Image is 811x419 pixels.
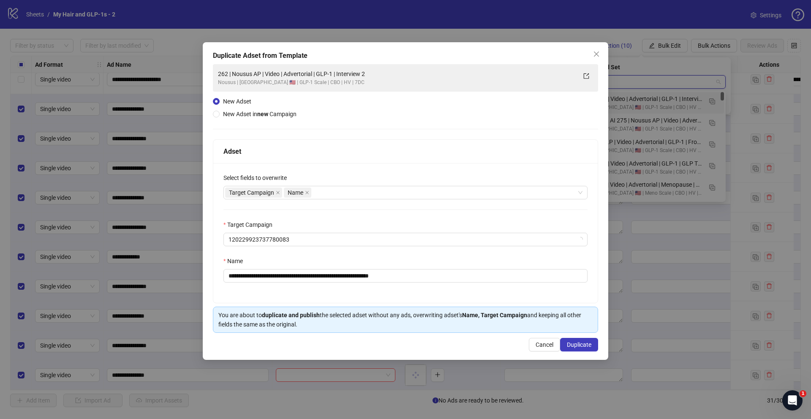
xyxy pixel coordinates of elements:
span: 1 [800,390,806,397]
label: Select fields to overwrite [223,173,292,182]
span: Target Campaign [229,188,274,197]
span: 120229923737780083 [229,233,582,246]
span: Target Campaign [225,188,282,198]
strong: Name, Target Campaign [462,312,527,318]
button: Cancel [529,338,560,351]
span: loading [577,236,584,243]
span: close [593,51,600,57]
span: close [276,190,280,195]
div: Nousus | [GEOGRAPHIC_DATA] 🇺🇸 | GLP-1 Scale | CBO | HV | 7DC [218,79,576,87]
span: export [583,73,589,79]
iframe: Intercom live chat [782,390,803,411]
span: Name [288,188,303,197]
strong: duplicate and publish [262,312,320,318]
span: Name [284,188,311,198]
div: Adset [223,146,588,157]
div: You are about to the selected adset without any ads, overwriting adset's and keeping all other fi... [218,310,593,329]
strong: new [257,111,268,117]
span: New Adset [223,98,251,105]
label: Target Campaign [223,220,278,229]
span: Cancel [536,341,553,348]
span: Duplicate [567,341,591,348]
span: New Adset in Campaign [223,111,297,117]
div: 262 | Nousus AP | Video | Advertorial | GLP-1 | Interview 2 [218,69,576,79]
label: Name [223,256,248,266]
span: close [305,190,309,195]
button: Duplicate [560,338,598,351]
div: Duplicate Adset from Template [213,51,598,61]
input: Name [223,269,588,283]
button: Close [590,47,603,61]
